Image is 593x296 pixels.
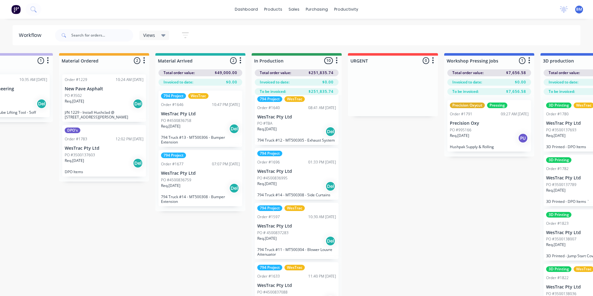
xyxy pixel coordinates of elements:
[161,93,186,99] div: 794 Project
[450,111,472,117] div: Order #1791
[257,230,289,236] p: PO # 4500837283
[161,135,240,144] p: 794 Truck #13 - MT500306 - Bumper Extension
[308,159,336,165] div: 01:33 PM [DATE]
[452,89,479,94] span: To be invoiced:
[143,32,155,38] span: Views
[65,169,143,174] p: DPO Items
[65,128,80,133] div: DPO's
[546,166,569,172] div: Order #1782
[257,205,282,211] div: 794 Project
[325,181,335,191] div: Del
[546,275,569,281] div: Order #1822
[65,98,84,104] p: Req. [DATE]
[257,283,336,288] p: WesTrac Pty Ltd
[62,74,146,122] div: Order #122910:24 AM [DATE]New Pave AsphaltPO #3502Req.[DATE]DelJ/N 1229 - Install Hushclad @ [STR...
[212,102,240,108] div: 10:47 PM [DATE]
[257,273,280,279] div: Order #1633
[188,93,209,99] div: WesTrac
[546,182,576,188] p: PO #3500137789
[450,144,529,149] p: Hushpak Supply & Rolling
[322,79,334,85] span: $0.00
[161,123,180,129] p: Req. [DATE]
[161,161,183,167] div: Order #1677
[447,100,531,152] div: Precision OxycutPressingOrder #179109:27 AM [DATE]Precision OxyPO #995166Req.[DATE]PUHushpak Supp...
[257,114,336,120] p: WesTrac Pty Ltd
[65,136,87,142] div: Order #1783
[163,70,195,76] span: Total order value:
[325,236,335,246] div: Del
[506,89,526,94] span: $7,656.58
[308,214,336,220] div: 10:30 AM [DATE]
[19,32,44,39] div: Workflow
[65,86,143,92] p: New Pave Asphalt
[546,236,576,242] p: PO #3500138007
[257,214,280,220] div: Order #1597
[161,171,240,176] p: WesTrac Pty Ltd
[158,91,242,147] div: 794 ProjectWesTracOrder #164610:47 PM [DATE]WesTrac Pty LtdPO #4500836758Req.[DATE]Del794 Truck #...
[450,103,485,108] div: Precision Oxycut
[257,193,336,197] p: 794 Truck #14 - MT500308 - Side Curtains
[257,159,280,165] div: Order #1696
[487,103,507,108] div: Pressing
[309,70,334,76] span: $251,835.74
[257,175,288,181] p: PO #4500836995
[133,99,143,109] div: Del
[309,89,334,94] span: $251,835.74
[257,169,336,174] p: WesTrac Pty Ltd
[257,121,272,126] p: PO #TBA
[158,150,242,206] div: 794 ProjectOrder #167707:07 PM [DATE]WesTrac Pty LtdPO #4500836759Req.[DATE]Del794 Truck #14 - MT...
[546,188,565,193] p: Req. [DATE]
[19,77,47,83] div: 10:35 AM [DATE]
[260,79,289,85] span: Invoiced to date:
[284,205,305,211] div: WesTrac
[257,181,277,187] p: Req. [DATE]
[257,289,288,295] p: PO #4500837088
[546,242,565,248] p: Req. [DATE]
[232,5,261,14] a: dashboard
[284,96,305,102] div: WesTrac
[226,79,237,85] span: $0.00
[261,5,285,14] div: products
[116,77,143,83] div: 10:24 AM [DATE]
[65,77,87,83] div: Order #1229
[257,126,277,132] p: Req. [DATE]
[546,212,571,218] div: 3D Printing
[65,146,143,151] p: WesTrac Pty Ltd
[549,89,575,94] span: To be invoiced:
[163,79,193,85] span: Invoiced to date:
[65,93,82,98] p: PO #3502
[257,223,336,229] p: WesTrac Pty Ltd
[161,102,183,108] div: Order #1646
[257,151,282,156] div: 794 Project
[450,121,529,126] p: Precision Oxy
[303,5,331,14] div: purchasing
[212,161,240,167] div: 07:07 PM [DATE]
[257,236,277,241] p: Req. [DATE]
[257,96,282,102] div: 794 Project
[331,5,361,14] div: productivity
[116,136,143,142] div: 12:02 PM [DATE]
[161,177,191,183] p: PO #4500836759
[450,133,469,138] p: Req. [DATE]
[255,148,339,200] div: 794 ProjectOrder #169601:33 PM [DATE]WesTrac Pty LtdPO #4500836995Req.[DATE]Del794 Truck #14 - MT...
[325,127,335,137] div: Del
[257,247,336,257] p: 794 Truck #11 - MT500304 - Blower Louvre Attenuator
[506,70,526,76] span: $7,656.58
[215,70,237,76] span: $49,000.00
[71,29,133,42] input: Search for orders...
[546,266,571,272] div: 3D Printing
[501,111,529,117] div: 09:27 AM [DATE]
[229,183,239,193] div: Del
[229,124,239,134] div: Del
[161,194,240,204] p: 794 Truck #14 - MT500308 - Bumper Extension
[518,133,528,143] div: PU
[65,110,143,119] p: J/N 1229 - Install Hushclad @ [STREET_ADDRESS][PERSON_NAME]
[133,158,143,168] div: Del
[549,70,580,76] span: Total order value:
[546,127,576,133] p: PO #3500137693
[161,183,180,188] p: Req. [DATE]
[308,105,336,111] div: 08:41 AM [DATE]
[285,5,303,14] div: sales
[546,111,569,117] div: Order #1780
[576,7,582,12] span: BM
